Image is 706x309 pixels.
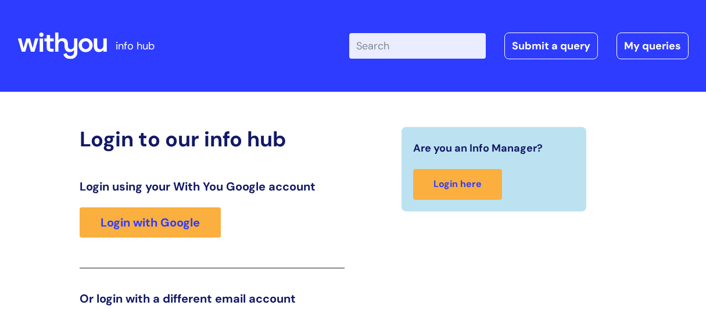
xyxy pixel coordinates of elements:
[413,169,502,200] a: Login here
[116,37,155,55] p: info hub
[80,207,221,238] a: Login with Google
[80,292,344,306] h3: Or login with a different email account
[80,127,344,152] h2: Login to our info hub
[80,179,344,193] h3: Login using your With You Google account
[413,139,543,157] span: Are you an Info Manager?
[617,33,689,59] a: My queries
[504,33,598,59] a: Submit a query
[349,33,486,59] input: Search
